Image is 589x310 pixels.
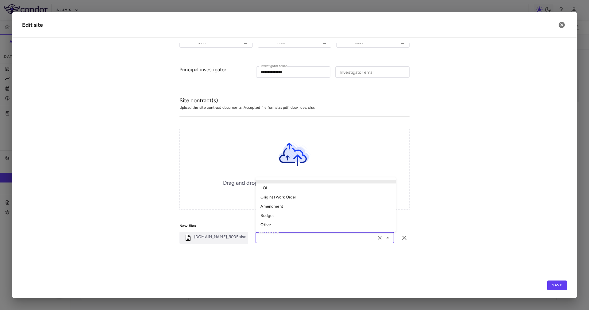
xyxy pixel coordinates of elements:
label: Investigator name [260,64,287,69]
li: Budget [256,211,396,221]
div: Edit site [22,21,43,29]
button: Close [383,233,392,242]
li: LOI [256,184,396,193]
button: Save [547,281,567,290]
span: Upload the site contract documents. Accepted file formats: pdf, docx, csv, xlsx [179,105,410,110]
button: Clear [375,233,384,242]
li: Amendment [256,202,396,211]
button: Remove [399,233,410,243]
h6: Site contract(s) [179,96,410,105]
li: Other [256,221,396,230]
p: New files [179,223,410,229]
p: ESK-001-018.Site_9005.xlsx [194,234,246,241]
div: Principal investigator [179,66,256,78]
h6: Drag and drop file here or select a file from your computer. [223,179,366,187]
li: Original Work Order [256,193,396,202]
